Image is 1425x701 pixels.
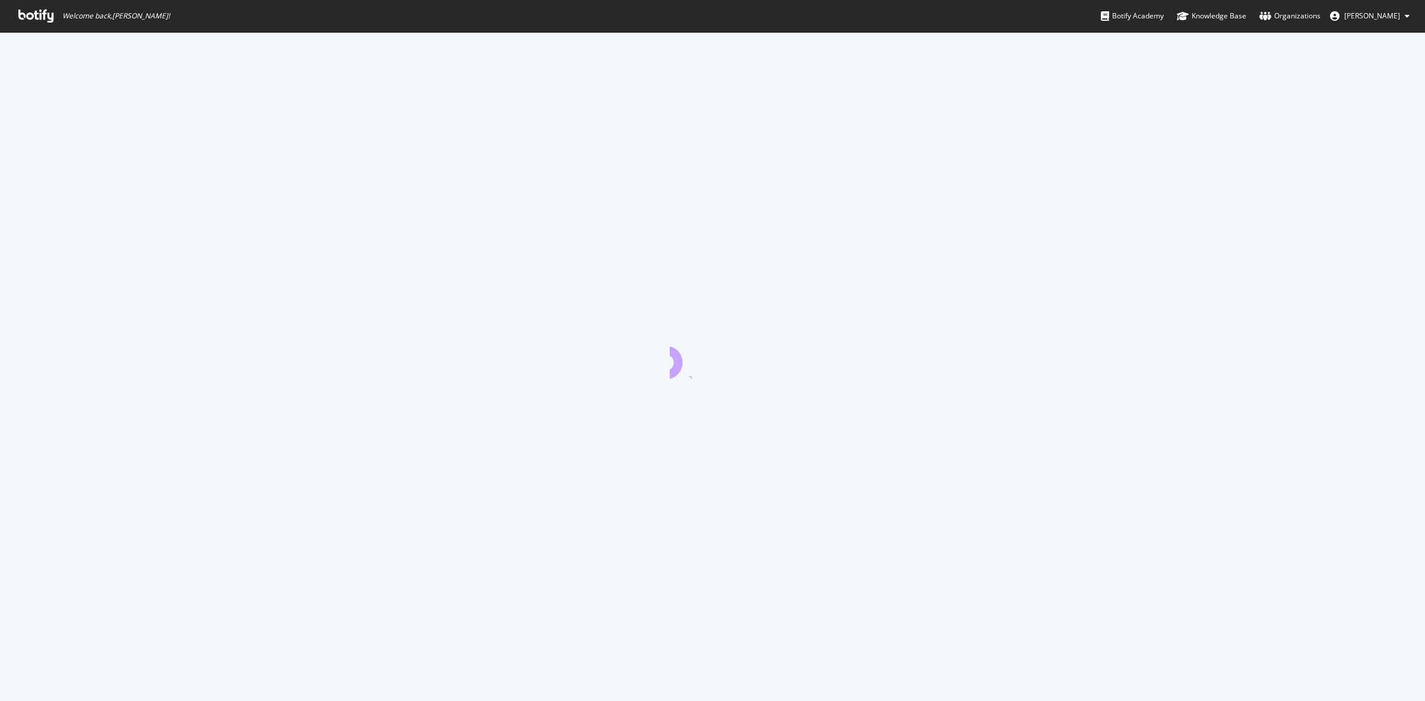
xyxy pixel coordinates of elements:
[1259,10,1320,22] div: Organizations
[1320,7,1419,26] button: [PERSON_NAME]
[62,11,170,21] span: Welcome back, [PERSON_NAME] !
[670,336,755,379] div: animation
[1177,10,1246,22] div: Knowledge Base
[1344,11,1400,21] span: Sandra Lukijanec
[1101,10,1164,22] div: Botify Academy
